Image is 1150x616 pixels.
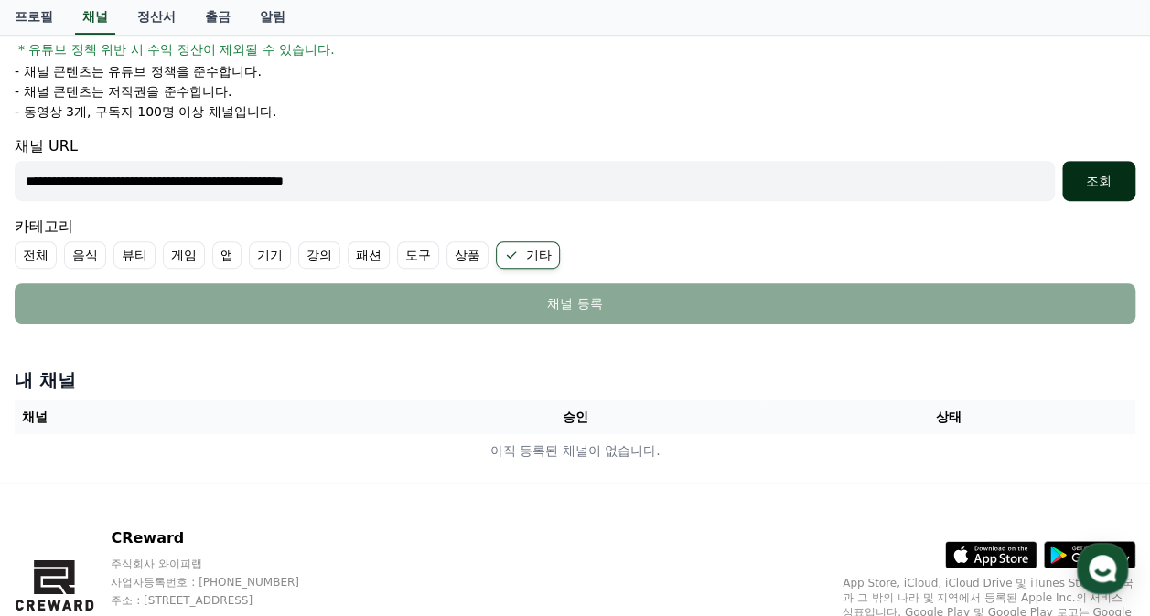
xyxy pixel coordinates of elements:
label: 음식 [64,241,106,269]
button: 채널 등록 [15,283,1135,324]
div: 채널 URL [15,135,1135,201]
h4: 내 채널 [15,367,1135,393]
p: - 채널 콘텐츠는 저작권을 준수합니다. [15,82,231,101]
label: 전체 [15,241,57,269]
label: 게임 [163,241,205,269]
label: 앱 [212,241,242,269]
div: 조회 [1069,172,1128,190]
th: 상태 [762,400,1135,434]
span: 설정 [283,492,305,506]
span: * 유튜브 정책 위반 시 수익 정산이 제외될 수 있습니다. [18,40,335,58]
span: 홈 [58,492,69,506]
td: 아직 등록된 채널이 없습니다. [15,434,1135,468]
label: 기기 [249,241,291,269]
span: 대화 [167,493,189,507]
label: 강의 [298,241,340,269]
th: 승인 [388,400,761,434]
a: 홈 [5,464,121,510]
p: - 채널 콘텐츠는 유튜브 정책을 준수합니다. [15,62,262,80]
label: 상품 [446,241,489,269]
label: 도구 [397,241,439,269]
div: 카테고리 [15,216,1135,269]
button: 조회 [1062,161,1135,201]
th: 채널 [15,400,388,434]
label: 뷰티 [113,241,156,269]
label: 패션 [348,241,390,269]
p: 주소 : [STREET_ADDRESS] [111,593,334,608]
p: CReward [111,527,334,549]
a: 설정 [236,464,351,510]
label: 기타 [496,241,560,269]
p: - 동영상 3개, 구독자 100명 이상 채널입니다. [15,102,276,121]
p: 사업자등록번호 : [PHONE_NUMBER] [111,575,334,589]
a: 대화 [121,464,236,510]
div: 채널 등록 [51,294,1099,313]
p: 주식회사 와이피랩 [111,557,334,571]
